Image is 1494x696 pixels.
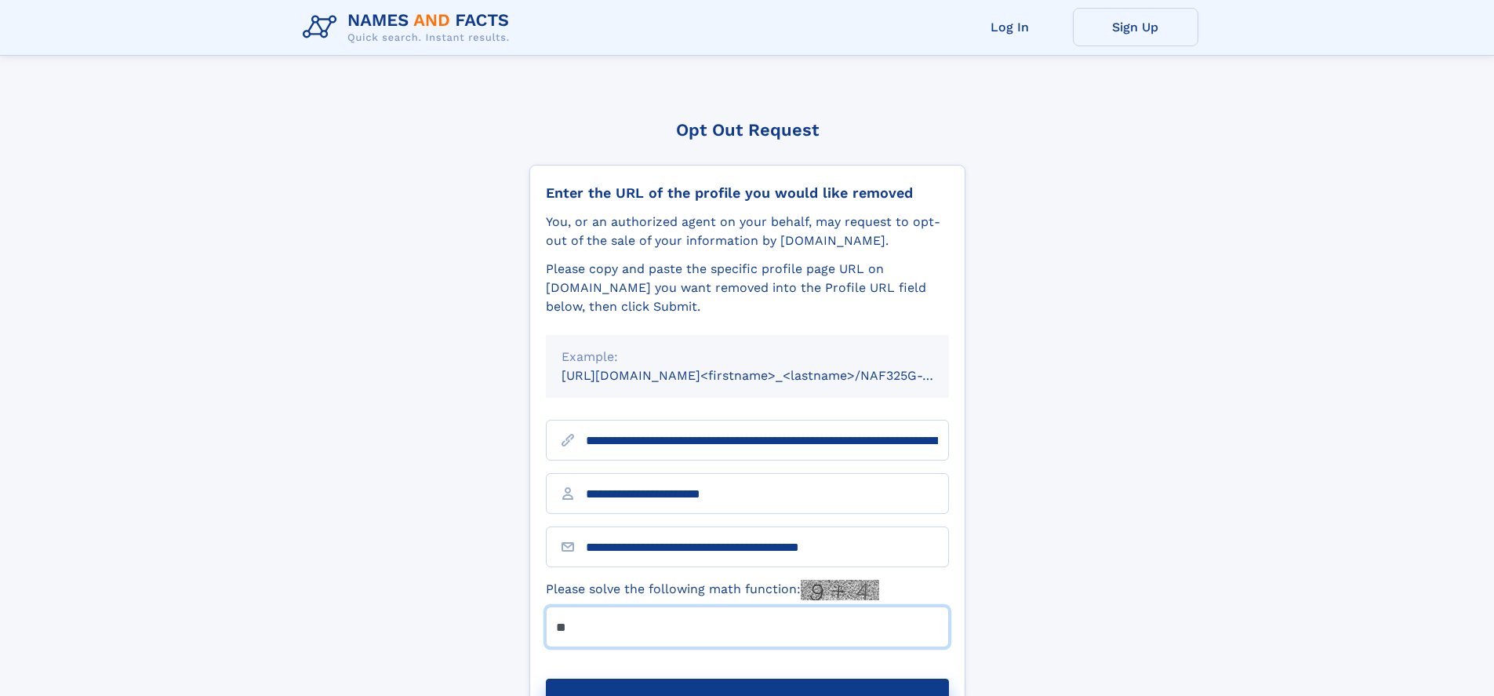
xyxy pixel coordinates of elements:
a: Log In [947,8,1073,46]
label: Please solve the following math function: [546,580,879,600]
div: Enter the URL of the profile you would like removed [546,184,949,202]
div: Opt Out Request [529,120,965,140]
a: Sign Up [1073,8,1198,46]
div: You, or an authorized agent on your behalf, may request to opt-out of the sale of your informatio... [546,213,949,250]
div: Please copy and paste the specific profile page URL on [DOMAIN_NAME] you want removed into the Pr... [546,260,949,316]
img: Logo Names and Facts [296,6,522,49]
div: Example: [562,348,933,366]
small: [URL][DOMAIN_NAME]<firstname>_<lastname>/NAF325G-xxxxxxxx [562,368,979,383]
